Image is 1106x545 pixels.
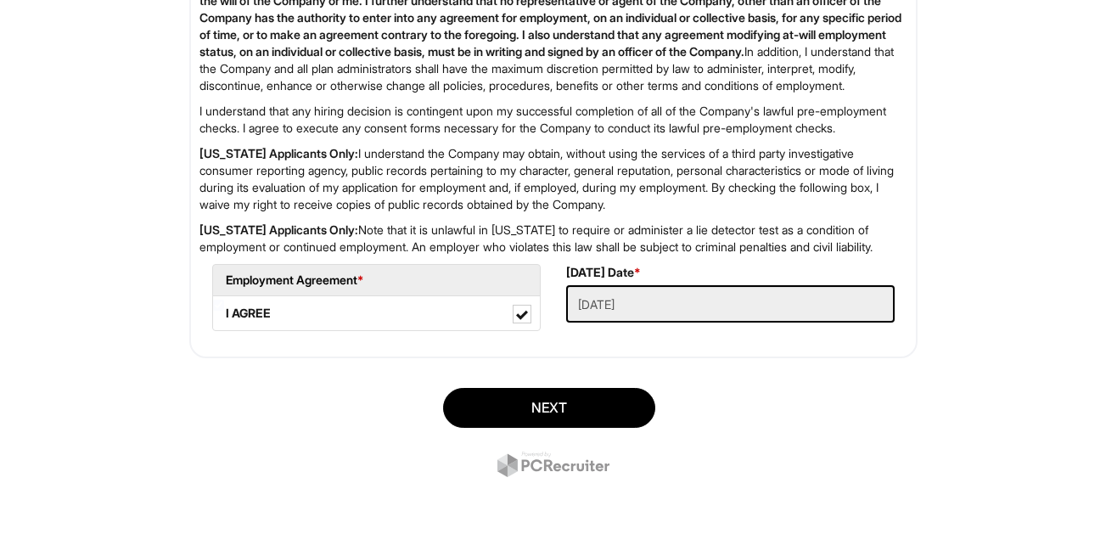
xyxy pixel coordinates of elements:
[213,296,540,330] label: I AGREE
[199,145,907,213] p: I understand the Company may obtain, without using the services of a third party investigative co...
[199,222,358,237] strong: [US_STATE] Applicants Only:
[566,285,895,323] input: Today's Date
[199,103,907,137] p: I understand that any hiring decision is contingent upon my successful completion of all of the C...
[226,273,527,286] h5: Employment Agreement
[443,388,655,428] button: Next
[199,146,358,160] strong: [US_STATE] Applicants Only:
[566,264,641,281] label: [DATE] Date
[199,222,907,256] p: Note that it is unlawful in [US_STATE] to require or administer a lie detector test as a conditio...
